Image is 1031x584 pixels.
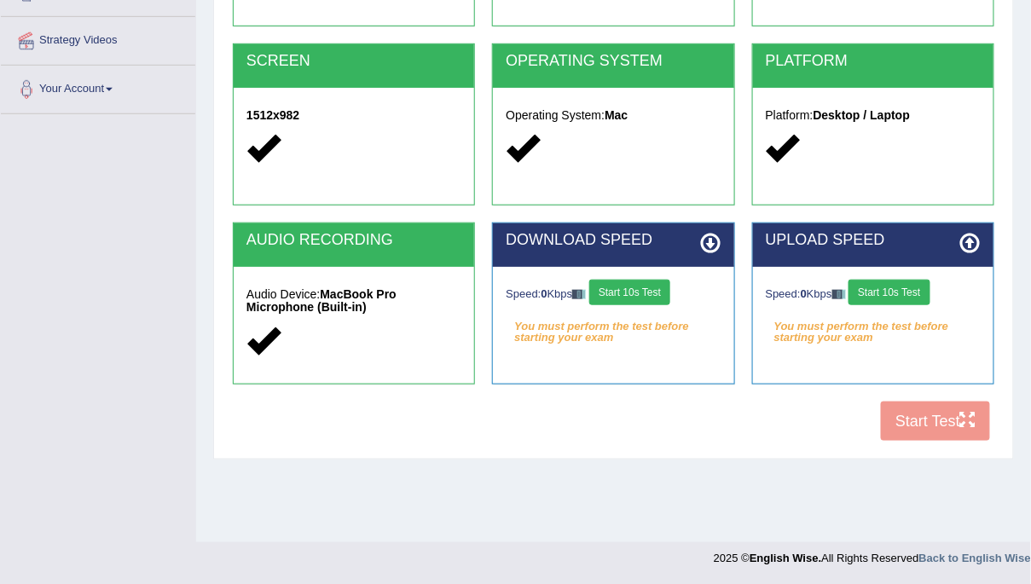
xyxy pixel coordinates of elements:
h2: PLATFORM [766,53,981,70]
button: Start 10s Test [589,280,670,305]
h2: UPLOAD SPEED [766,232,981,249]
strong: English Wise. [750,552,821,565]
h5: Operating System: [506,109,721,122]
div: 2025 © All Rights Reserved [714,542,1031,567]
img: ajax-loader-fb-connection.gif [572,290,586,299]
h2: SCREEN [246,53,461,70]
strong: MacBook Pro Microphone (Built-in) [246,287,397,314]
strong: Mac [605,108,628,122]
div: Speed: Kbps [506,280,721,309]
h2: OPERATING SYSTEM [506,53,721,70]
em: You must perform the test before starting your exam [766,314,981,339]
a: Back to English Wise [919,552,1031,565]
a: Your Account [1,66,195,108]
em: You must perform the test before starting your exam [506,314,721,339]
strong: 0 [801,287,807,300]
h2: AUDIO RECORDING [246,232,461,249]
div: Speed: Kbps [766,280,981,309]
img: ajax-loader-fb-connection.gif [832,290,846,299]
a: Strategy Videos [1,17,195,60]
button: Start 10s Test [849,280,930,305]
strong: 0 [542,287,547,300]
strong: Desktop / Laptop [814,108,911,122]
h5: Audio Device: [246,288,461,315]
h5: Platform: [766,109,981,122]
h2: DOWNLOAD SPEED [506,232,721,249]
strong: 1512x982 [246,108,299,122]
